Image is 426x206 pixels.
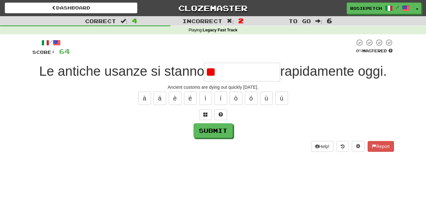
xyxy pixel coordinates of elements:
span: : [315,18,322,24]
button: é [184,92,197,105]
a: Clozemaster [147,3,279,14]
button: ù [260,92,273,105]
button: Submit [193,123,233,138]
span: 4 [132,17,137,24]
span: : [121,18,128,24]
span: To go [289,18,311,24]
strong: Legacy Fast Track [203,28,237,32]
button: ò [230,92,242,105]
button: Report [368,141,394,152]
span: rosiepetch [350,5,382,11]
div: Mastered [355,48,394,54]
button: á [154,92,166,105]
button: ú [275,92,288,105]
span: Score: [32,49,55,55]
button: Round history (alt+y) [337,141,349,152]
button: è [169,92,181,105]
div: / [32,39,70,47]
button: Help! [311,141,334,152]
span: : [227,18,234,24]
span: 2 [238,17,244,24]
button: à [138,92,151,105]
span: 6 [327,17,332,24]
button: ì [199,92,212,105]
button: í [214,92,227,105]
span: / [396,5,399,10]
span: 64 [59,47,70,55]
span: 0 % [356,48,362,53]
button: Single letter hint - you only get 1 per sentence and score half the points! alt+h [214,109,227,120]
span: rapidamente oggi. [280,64,387,79]
button: Switch sentence to multiple choice alt+p [199,109,212,120]
span: Le antiche usanze si stanno [39,64,205,79]
a: Dashboard [5,3,137,13]
div: Ancient customs are dying out quickly [DATE]. [32,84,394,90]
span: Correct [85,18,116,24]
a: rosiepetch / [347,3,413,14]
span: Incorrect [182,18,222,24]
button: ó [245,92,258,105]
